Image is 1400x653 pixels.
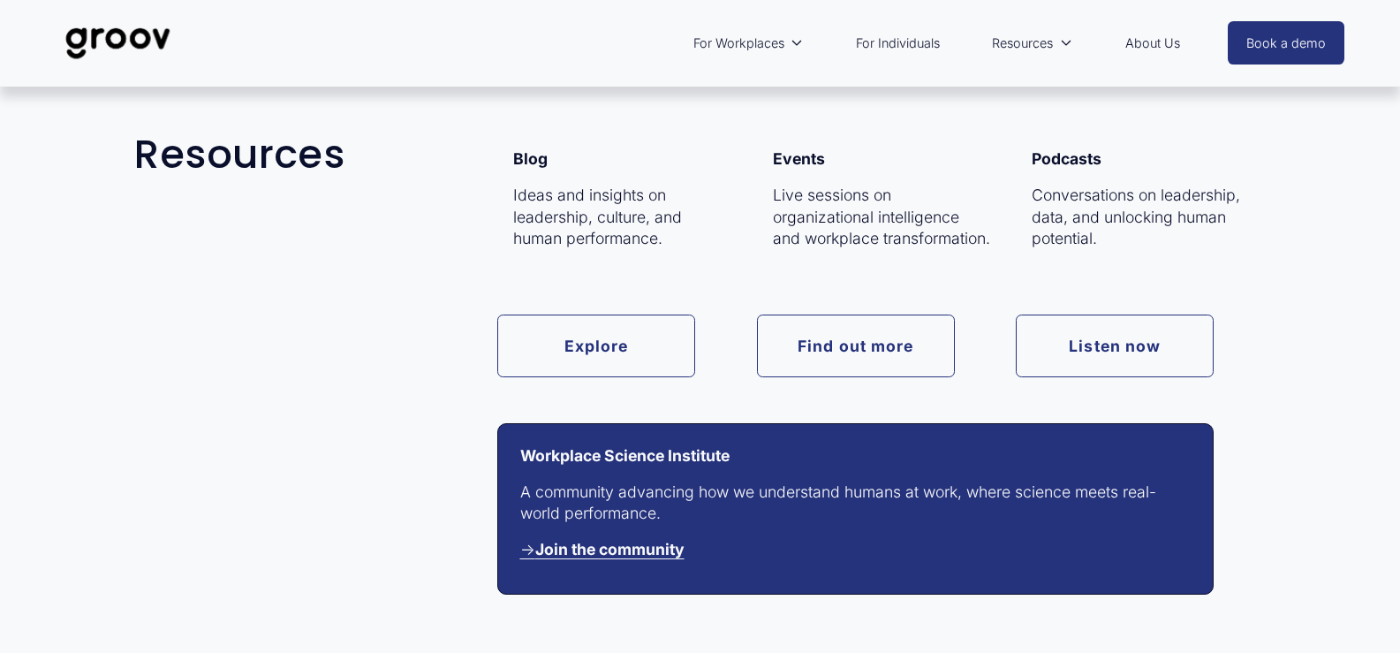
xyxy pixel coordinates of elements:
[773,149,825,168] strong: Events
[983,23,1081,64] a: folder dropdown
[497,315,695,377] a: Explore
[773,185,991,250] p: Live sessions on organizational intelligence and workplace transformation.
[513,185,731,250] p: Ideas and insights on leadership, culture, and human performance.
[693,32,784,55] span: For Workplaces
[520,446,730,465] strong: Workplace Science Institute
[1032,149,1101,168] strong: Podcasts
[685,23,813,64] a: folder dropdown
[1116,23,1189,64] a: About Us
[56,14,180,72] img: Groov | Unlock Human Potential at Work and in Life
[520,540,685,558] span: →
[757,315,955,377] a: Find out more
[1032,185,1250,250] p: Conversations on leadership, data, and unlocking human potential.
[520,482,1156,523] span: A community advancing how we understand humans at work, where science meets real-world performance.
[1016,315,1214,377] a: Listen now
[535,540,685,558] strong: Join the community
[520,540,685,558] a: →Join the community
[1228,21,1344,65] a: Book a demo
[847,23,949,64] a: For Individuals
[992,32,1053,55] span: Resources
[134,133,540,177] h2: Resources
